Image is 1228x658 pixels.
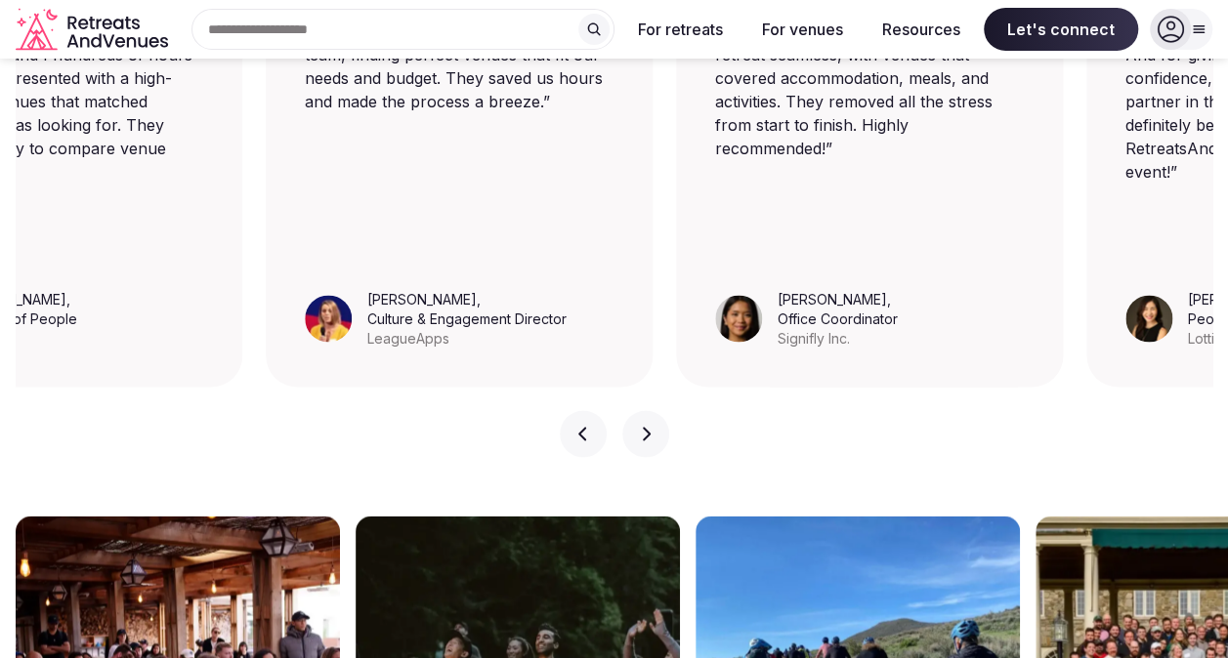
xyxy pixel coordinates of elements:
figcaption: , [778,289,898,348]
cite: [PERSON_NAME] [367,290,477,307]
a: Visit the homepage [16,8,172,52]
span: Let's connect [984,8,1138,51]
blockquote: “ RetreatsAndVenues felt like part of our team, finding perfect venues that fit our needs and bud... [305,20,614,113]
button: Resources [867,8,976,51]
button: For venues [746,8,859,51]
blockquote: “ RetreatsAndVenues made planning our retreat seamless, with venues that covered accommodation, m... [715,20,1024,160]
cite: [PERSON_NAME] [778,290,887,307]
button: For retreats [622,8,739,51]
div: Culture & Engagement Director [367,308,567,328]
svg: Retreats and Venues company logo [16,8,172,52]
figcaption: , [367,289,567,348]
div: Signifly Inc. [778,328,898,348]
img: Grace Kim [1125,295,1172,342]
img: Jamie Hancock [305,295,352,342]
div: Office Coordinator [778,308,898,328]
div: LeagueApps [367,328,567,348]
img: Jasmine Pajarillo [715,295,762,342]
